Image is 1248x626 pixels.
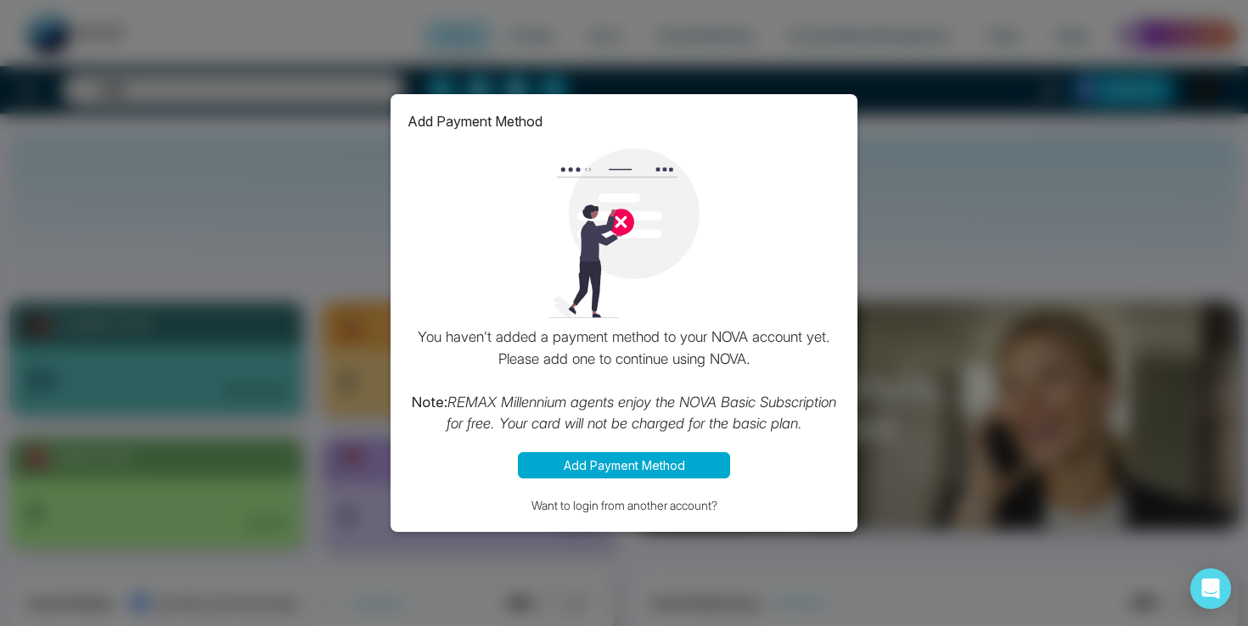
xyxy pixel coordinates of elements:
p: You haven't added a payment method to your NOVA account yet. Please add one to continue using NOVA. [408,327,840,435]
i: REMAX Millennium agents enjoy the NOVA Basic Subscription for free. Your card will not be charged... [447,394,837,433]
img: loading [539,148,709,318]
button: Want to login from another account? [408,495,840,515]
p: Add Payment Method [408,111,542,131]
div: Open Intercom Messenger [1190,568,1231,609]
strong: Note: [412,394,447,411]
button: Add Payment Method [518,452,730,478]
